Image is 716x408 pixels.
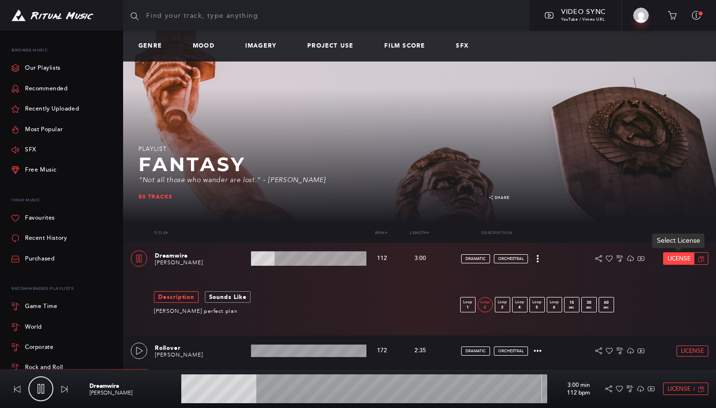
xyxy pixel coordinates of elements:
[633,8,649,23] img: justin
[384,43,433,49] a: Film Score
[12,249,54,269] a: Purchased
[489,196,509,200] a: Share
[495,299,510,305] p: Loop
[12,42,115,58] p: Browse Music
[551,390,590,396] p: 112 bpm
[547,305,562,309] p: 6
[599,305,614,309] p: sec
[166,231,168,235] span: ▾
[12,140,37,160] a: SFX
[12,337,115,358] a: Corporate
[513,305,527,309] p: 4
[370,255,393,262] p: 112
[599,299,614,305] p: 60
[547,299,562,305] p: Loop
[427,231,429,235] span: ▾
[12,192,115,208] p: Your Music
[193,43,222,49] a: Mood
[245,43,284,49] a: Imagery
[667,386,691,392] span: License
[513,299,527,305] p: Loop
[138,176,326,184] span: “Not all those who wander are lost.” - [PERSON_NAME]
[370,347,393,354] p: 172
[138,146,167,152] span: Playlist
[565,299,579,305] p: 15
[530,299,544,305] p: Loop
[12,281,115,297] div: Recommended Playlists
[12,297,115,317] a: Game Time
[565,305,579,309] p: sec
[530,305,544,309] p: 5
[155,251,247,260] p: Dreamwire
[401,254,440,263] p: 3:00
[154,291,199,303] a: Description
[12,208,55,228] a: Favourites
[138,43,170,49] a: Genre
[561,17,604,22] span: YouTube / Vimeo URL
[401,346,440,355] p: 2:35
[12,317,115,337] a: World
[12,58,61,78] a: Our Playlists
[461,299,475,305] p: Loop
[582,305,596,309] p: sec
[12,79,68,99] a: Recommended
[138,194,485,200] div: 80 tracks
[456,43,477,49] a: SFX
[681,348,704,354] span: License
[465,257,486,261] span: dramatic
[154,230,168,235] a: Title
[25,365,63,371] div: Rock and Roll
[25,304,57,309] div: Game Time
[12,358,115,378] a: Rock and Roll
[205,291,251,303] a: Sounds Like
[465,349,486,353] span: dramatic
[12,228,67,248] a: Recent History
[667,256,691,262] span: License
[155,260,203,266] a: [PERSON_NAME]
[498,257,524,261] span: orchestral
[385,231,387,235] span: ▾
[154,309,443,315] p: [PERSON_NAME] perfect plan
[478,305,492,309] p: 2
[138,153,513,175] h2: Fantasy
[561,8,606,16] span: Video Sync
[155,352,203,358] a: [PERSON_NAME]
[307,43,361,49] a: Project Use
[498,349,524,353] span: orchestral
[12,119,63,139] a: Most Popular
[155,344,247,352] p: Rollover
[375,230,388,235] a: Bpm
[89,382,177,390] p: Dreamwire
[25,324,42,330] div: World
[551,381,590,390] p: 3:00 min
[478,299,492,305] p: Loop
[12,10,93,22] img: Ritual Music
[25,345,53,350] div: Corporate
[12,160,57,180] a: Free Music
[582,299,596,305] p: 30
[439,231,554,235] p: Description
[461,305,475,309] p: 1
[495,305,510,309] p: 3
[89,390,133,396] a: [PERSON_NAME]
[12,99,79,119] a: Recently Uploaded
[410,230,429,235] a: Length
